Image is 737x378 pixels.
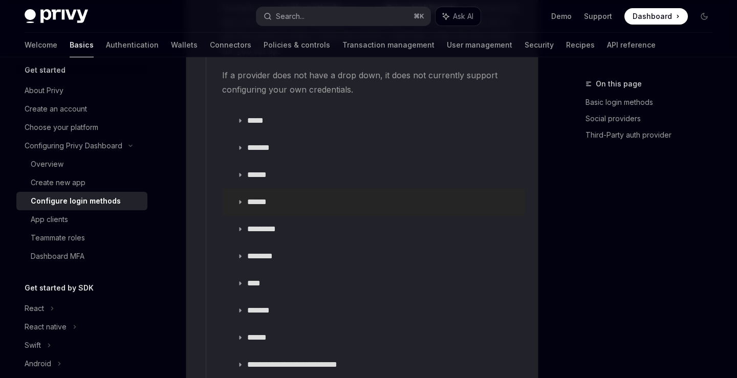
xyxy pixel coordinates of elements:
div: Swift [25,339,41,351]
div: Create an account [25,103,87,115]
span: On this page [596,78,642,90]
div: Android [25,358,51,370]
a: Demo [551,11,572,21]
div: Dashboard MFA [31,250,84,262]
a: Connectors [210,33,251,57]
div: Configure login methods [31,195,121,207]
h5: Get started by SDK [25,282,94,294]
div: Configuring Privy Dashboard [25,140,122,152]
img: dark logo [25,9,88,24]
div: Choose your platform [25,121,98,134]
span: If a provider does not have a drop down, it does not currently support configuring your own crede... [222,68,525,97]
div: React native [25,321,67,333]
span: Dashboard [633,11,672,21]
a: User management [447,33,512,57]
a: Configure login methods [16,192,147,210]
a: App clients [16,210,147,229]
span: Ask AI [453,11,473,21]
a: About Privy [16,81,147,100]
a: Basic login methods [586,94,721,110]
a: Teammate roles [16,229,147,247]
div: About Privy [25,84,63,97]
button: Search...⌘K [256,7,430,26]
div: App clients [31,213,68,226]
a: Policies & controls [264,33,330,57]
a: Choose your platform [16,118,147,137]
a: Overview [16,155,147,173]
button: Toggle dark mode [696,8,712,25]
a: Third-Party auth provider [586,127,721,143]
a: Create new app [16,173,147,192]
a: Basics [70,33,94,57]
a: Social providers [586,110,721,127]
a: Dashboard MFA [16,247,147,265]
div: Search... [276,10,305,23]
a: Wallets [171,33,198,57]
a: Create an account [16,100,147,118]
div: Overview [31,158,63,170]
a: API reference [607,33,656,57]
a: Dashboard [624,8,688,25]
div: React [25,302,44,315]
span: ⌘ K [414,12,424,20]
div: Create new app [31,176,85,189]
a: Support [584,11,612,21]
a: Authentication [106,33,159,57]
div: Teammate roles [31,232,85,244]
a: Security [525,33,554,57]
button: Ask AI [436,7,481,26]
a: Transaction management [342,33,435,57]
a: Welcome [25,33,57,57]
a: Recipes [566,33,595,57]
